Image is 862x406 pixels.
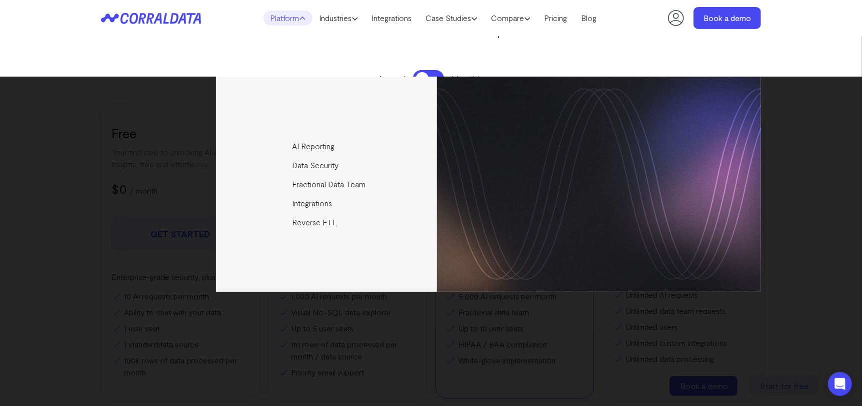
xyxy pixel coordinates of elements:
[216,213,438,232] a: Reverse ETL
[419,11,484,26] a: Case Studies
[451,72,484,85] span: Monthly
[312,11,365,26] a: Industries
[216,156,438,175] a: Data Security
[378,72,405,85] span: Annual
[216,137,438,156] a: AI Reporting
[484,11,537,26] a: Compare
[574,11,604,26] a: Blog
[828,372,852,396] div: Open Intercom Messenger
[365,11,419,26] a: Integrations
[693,7,761,29] a: Book a demo
[263,11,312,26] a: Platform
[537,11,574,26] a: Pricing
[216,194,438,213] a: Integrations
[216,175,438,194] a: Fractional Data Team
